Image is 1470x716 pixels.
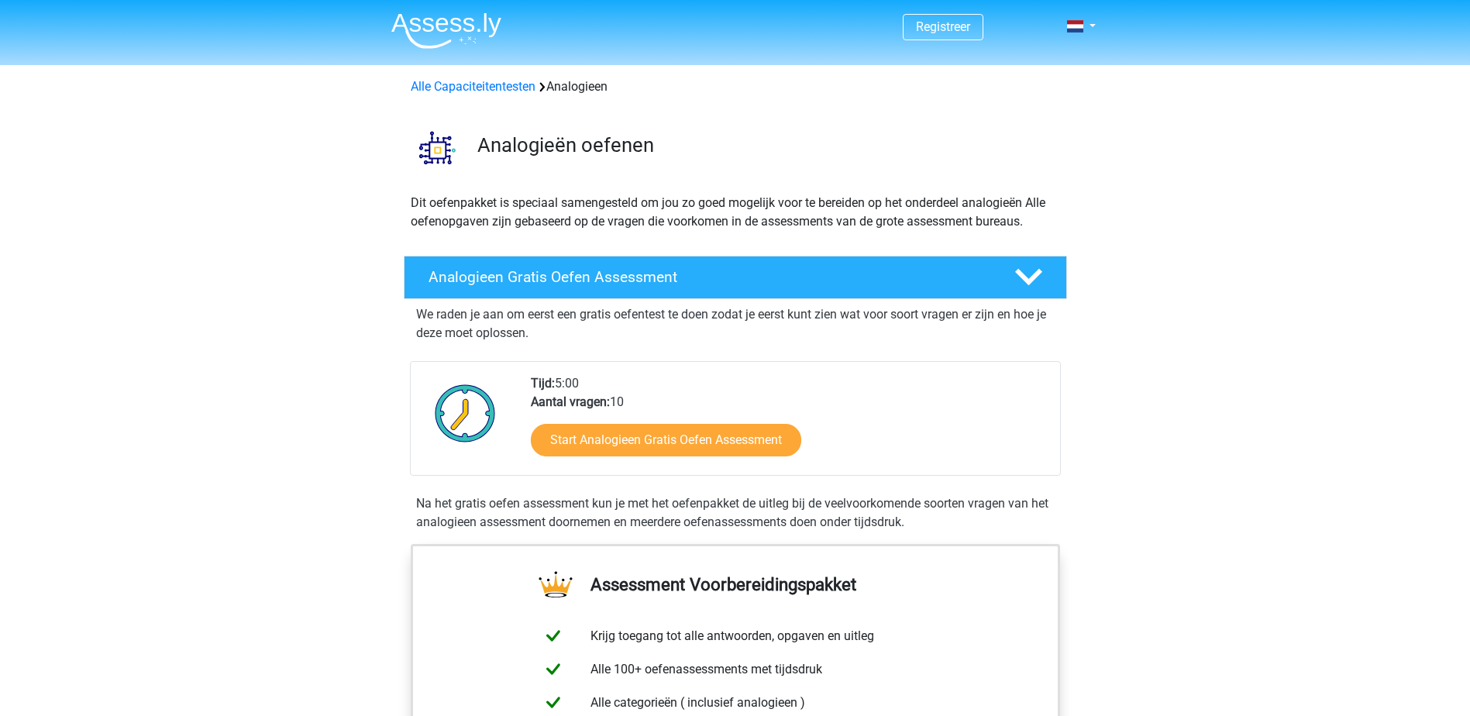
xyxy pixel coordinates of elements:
[405,115,470,181] img: analogieen
[398,256,1073,299] a: Analogieen Gratis Oefen Assessment
[426,374,504,452] img: Klok
[410,494,1061,532] div: Na het gratis oefen assessment kun je met het oefenpakket de uitleg bij de veelvoorkomende soorte...
[531,394,610,409] b: Aantal vragen:
[531,424,801,456] a: Start Analogieen Gratis Oefen Assessment
[411,79,535,94] a: Alle Capaciteitentesten
[391,12,501,49] img: Assessly
[916,19,970,34] a: Registreer
[411,194,1060,231] p: Dit oefenpakket is speciaal samengesteld om jou zo goed mogelijk voor te bereiden op het onderdee...
[519,374,1059,475] div: 5:00 10
[429,268,990,286] h4: Analogieen Gratis Oefen Assessment
[405,77,1066,96] div: Analogieen
[531,376,555,391] b: Tijd:
[416,305,1055,343] p: We raden je aan om eerst een gratis oefentest te doen zodat je eerst kunt zien wat voor soort vra...
[477,133,1055,157] h3: Analogieën oefenen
